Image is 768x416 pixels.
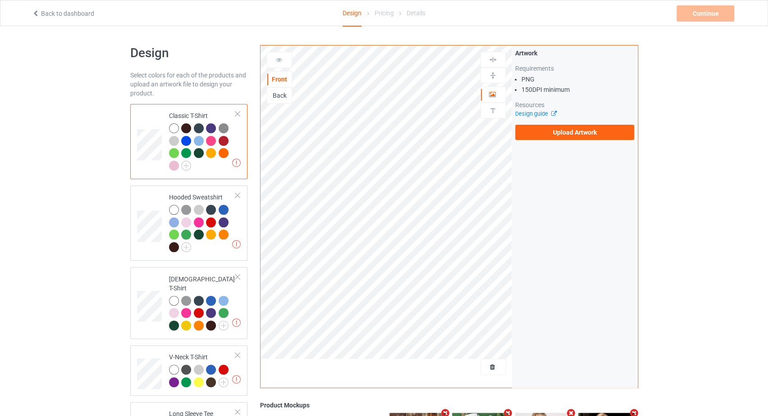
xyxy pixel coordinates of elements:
div: Classic T-Shirt [169,111,236,170]
img: svg%3E%0A [489,106,497,115]
div: [DEMOGRAPHIC_DATA] T-Shirt [169,275,236,330]
div: Design [343,0,361,27]
div: Requirements [515,64,635,73]
div: Pricing [374,0,393,26]
div: Product Mockups [260,401,638,410]
h1: Design [130,45,248,61]
img: exclamation icon [232,240,241,249]
img: svg+xml;base64,PD94bWwgdmVyc2lvbj0iMS4wIiBlbmNvZGluZz0iVVRGLTgiPz4KPHN2ZyB3aWR0aD0iMjJweCIgaGVpZ2... [181,161,191,171]
img: svg+xml;base64,PD94bWwgdmVyc2lvbj0iMS4wIiBlbmNvZGluZz0iVVRGLTgiPz4KPHN2ZyB3aWR0aD0iMjJweCIgaGVpZ2... [181,242,191,252]
img: exclamation icon [232,158,241,167]
div: Back [267,91,292,100]
li: PNG [521,75,635,84]
div: Select colors for each of the products and upload an artwork file to design your product. [130,71,248,98]
div: Classic T-Shirt [130,104,248,179]
img: exclamation icon [232,375,241,384]
div: V-Neck T-Shirt [169,353,236,386]
img: svg%3E%0A [489,71,497,80]
img: svg+xml;base64,PD94bWwgdmVyc2lvbj0iMS4wIiBlbmNvZGluZz0iVVRGLTgiPz4KPHN2ZyB3aWR0aD0iMjJweCIgaGVpZ2... [219,377,229,387]
div: Hooded Sweatshirt [130,185,248,261]
div: Resources [515,100,635,109]
div: Details [407,0,425,26]
img: heather_texture.png [219,123,229,133]
img: svg%3E%0A [489,55,497,64]
li: 150 DPI minimum [521,85,635,94]
a: Back to dashboard [32,10,94,17]
div: [DEMOGRAPHIC_DATA] T-Shirt [130,267,248,339]
img: exclamation icon [232,318,241,327]
div: V-Neck T-Shirt [130,345,248,396]
div: Hooded Sweatshirt [169,193,236,251]
a: Design guide [515,110,556,117]
label: Upload Artwork [515,125,635,140]
img: svg+xml;base64,PD94bWwgdmVyc2lvbj0iMS4wIiBlbmNvZGluZz0iVVRGLTgiPz4KPHN2ZyB3aWR0aD0iMjJweCIgaGVpZ2... [219,321,229,330]
div: Artwork [515,49,635,58]
div: Front [267,75,292,84]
